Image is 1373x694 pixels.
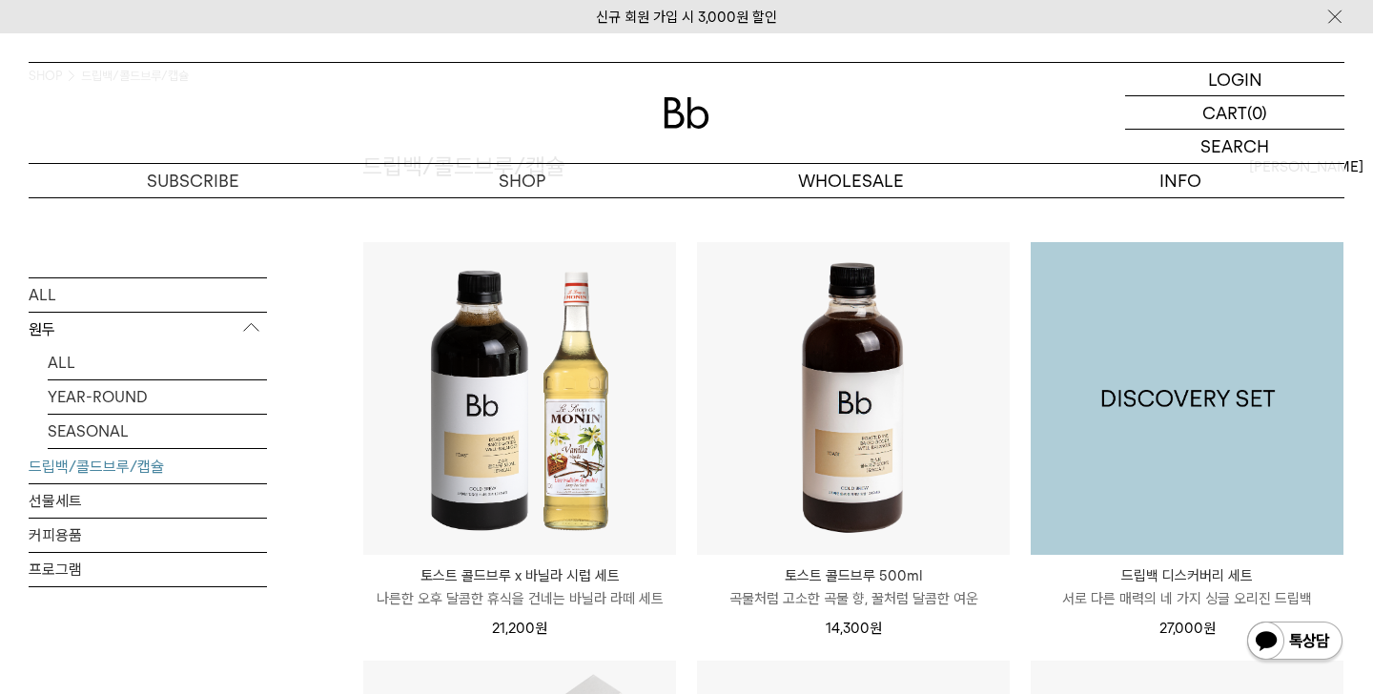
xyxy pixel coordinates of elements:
[363,564,676,587] p: 토스트 콜드브루 x 바닐라 시럽 세트
[1200,130,1269,163] p: SEARCH
[686,164,1015,197] p: WHOLESALE
[1031,242,1343,555] a: 드립백 디스커버리 세트
[363,587,676,610] p: 나른한 오후 달콤한 휴식을 건네는 바닐라 라떼 세트
[697,564,1010,610] a: 토스트 콜드브루 500ml 곡물처럼 고소한 곡물 향, 꿀처럼 달콤한 여운
[1159,620,1216,637] span: 27,000
[358,164,686,197] a: SHOP
[1031,587,1343,610] p: 서로 다른 매력의 네 가지 싱글 오리진 드립백
[29,483,267,517] a: 선물세트
[29,312,267,346] p: 원두
[1203,620,1216,637] span: 원
[1031,564,1343,610] a: 드립백 디스커버리 세트 서로 다른 매력의 네 가지 싱글 오리진 드립백
[697,242,1010,555] img: 토스트 콜드브루 500ml
[363,242,676,555] img: 토스트 콜드브루 x 바닐라 시럽 세트
[664,97,709,129] img: 로고
[1031,564,1343,587] p: 드립백 디스커버리 세트
[1125,63,1344,96] a: LOGIN
[1031,242,1343,555] img: 1000001174_add2_035.jpg
[1208,63,1262,95] p: LOGIN
[1125,96,1344,130] a: CART (0)
[29,552,267,585] a: 프로그램
[1245,620,1344,665] img: 카카오톡 채널 1:1 채팅 버튼
[826,620,882,637] span: 14,300
[29,164,358,197] a: SUBSCRIBE
[363,564,676,610] a: 토스트 콜드브루 x 바닐라 시럽 세트 나른한 오후 달콤한 휴식을 건네는 바닐라 라떼 세트
[1202,96,1247,129] p: CART
[596,9,777,26] a: 신규 회원 가입 시 3,000원 할인
[29,449,267,482] a: 드립백/콜드브루/캡슐
[492,620,547,637] span: 21,200
[1247,96,1267,129] p: (0)
[29,277,267,311] a: ALL
[29,518,267,551] a: 커피용품
[48,414,267,447] a: SEASONAL
[535,620,547,637] span: 원
[48,345,267,378] a: ALL
[1015,164,1344,197] p: INFO
[870,620,882,637] span: 원
[48,379,267,413] a: YEAR-ROUND
[697,587,1010,610] p: 곡물처럼 고소한 곡물 향, 꿀처럼 달콤한 여운
[697,564,1010,587] p: 토스트 콜드브루 500ml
